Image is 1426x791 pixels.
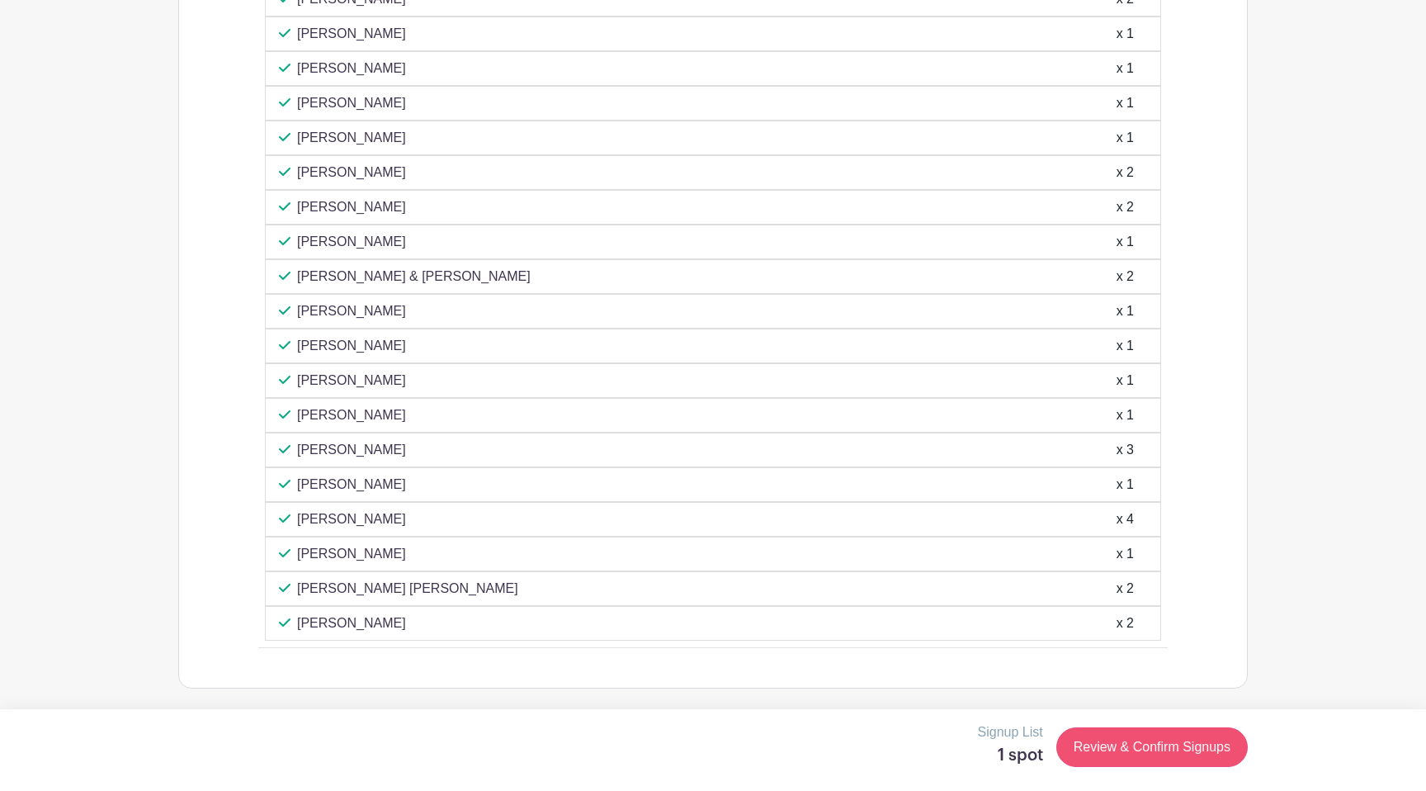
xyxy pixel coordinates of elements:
[297,371,406,391] p: [PERSON_NAME]
[1117,301,1134,321] div: x 1
[1117,405,1134,425] div: x 1
[297,93,406,113] p: [PERSON_NAME]
[297,59,406,78] p: [PERSON_NAME]
[1117,59,1134,78] div: x 1
[1117,371,1134,391] div: x 1
[1117,336,1134,356] div: x 1
[297,440,406,460] p: [PERSON_NAME]
[297,613,406,633] p: [PERSON_NAME]
[1117,475,1134,495] div: x 1
[978,746,1043,765] h5: 1 spot
[1117,128,1134,148] div: x 1
[297,579,518,599] p: [PERSON_NAME] [PERSON_NAME]
[297,301,406,321] p: [PERSON_NAME]
[297,509,406,529] p: [PERSON_NAME]
[1117,24,1134,44] div: x 1
[1056,727,1248,767] a: Review & Confirm Signups
[1117,93,1134,113] div: x 1
[297,232,406,252] p: [PERSON_NAME]
[1117,579,1134,599] div: x 2
[297,163,406,182] p: [PERSON_NAME]
[297,475,406,495] p: [PERSON_NAME]
[297,336,406,356] p: [PERSON_NAME]
[978,722,1043,742] p: Signup List
[1117,197,1134,217] div: x 2
[1117,232,1134,252] div: x 1
[1117,509,1134,529] div: x 4
[297,197,406,217] p: [PERSON_NAME]
[297,405,406,425] p: [PERSON_NAME]
[1117,163,1134,182] div: x 2
[297,544,406,564] p: [PERSON_NAME]
[1117,613,1134,633] div: x 2
[297,267,531,287] p: [PERSON_NAME] & [PERSON_NAME]
[297,24,406,44] p: [PERSON_NAME]
[297,128,406,148] p: [PERSON_NAME]
[1117,267,1134,287] div: x 2
[1117,440,1134,460] div: x 3
[1117,544,1134,564] div: x 1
